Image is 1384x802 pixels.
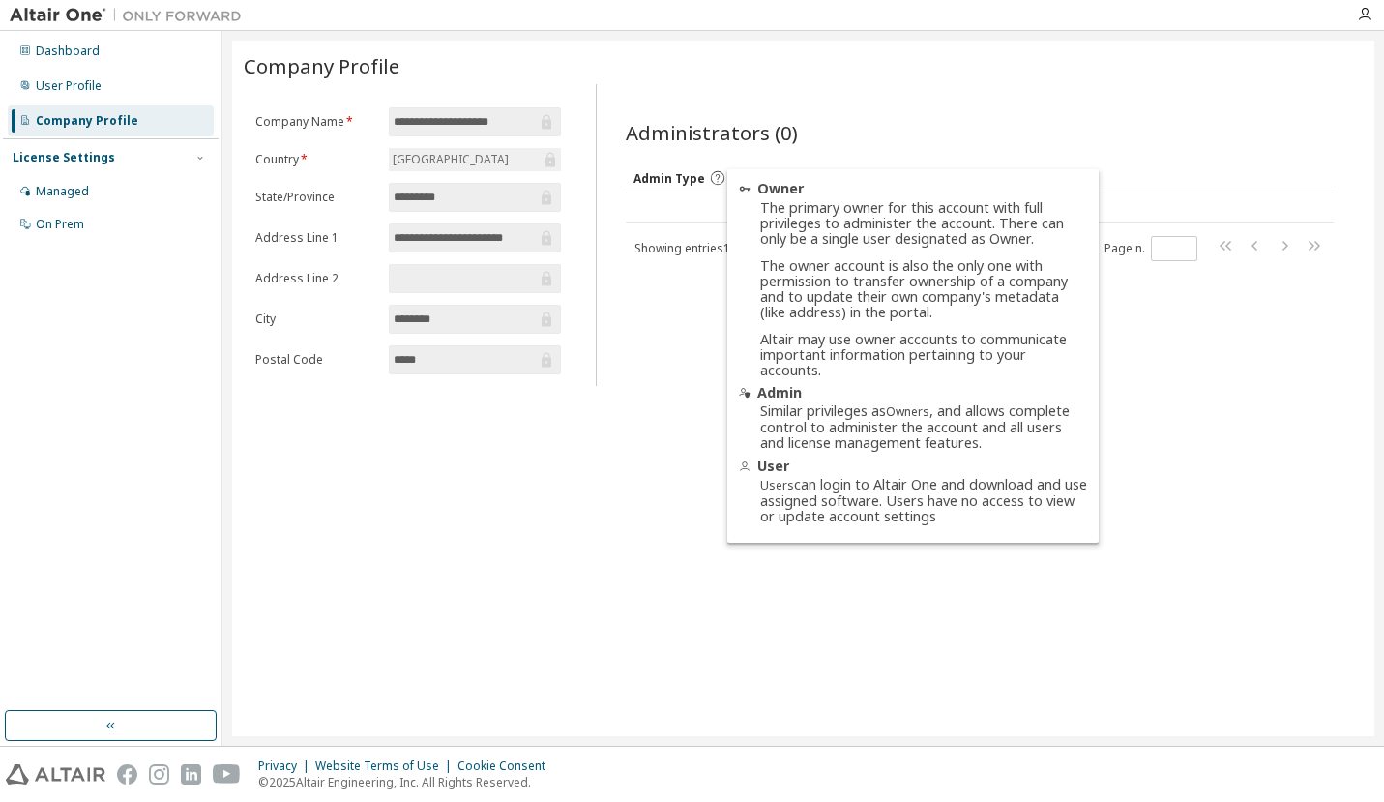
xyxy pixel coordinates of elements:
div: Dashboard [36,44,100,59]
label: City [255,312,377,327]
span: Company Profile [244,52,399,79]
em: Users [760,477,794,493]
div: License Settings [13,150,115,165]
div: Similar privileges as , and allows complete control to administer the account and all users and l... [760,403,1087,451]
p: © 2025 Altair Engineering, Inc. All Rights Reserved. [258,774,557,790]
div: The primary owner for this account with full privileges to administer the account. There can only... [760,200,1087,378]
img: instagram.svg [149,764,169,785]
span: Admin Type [633,170,705,187]
span: Showing entries 1 through 10 of 0 [634,240,807,256]
img: altair_logo.svg [6,764,105,785]
div: Name [827,163,1005,193]
label: Company Name [255,114,377,130]
label: Address Line 2 [255,271,377,286]
div: Cookie Consent [457,758,557,774]
label: State/Province [255,190,377,205]
div: Email [1020,163,1167,193]
div: User Profile [36,78,102,94]
label: Postal Code [255,352,377,368]
div: User [739,459,1087,474]
div: On Prem [36,217,84,232]
div: [GEOGRAPHIC_DATA] [390,149,512,170]
div: Owner [739,181,1087,196]
div: Website Terms of Use [315,758,457,774]
div: Privacy [258,758,315,774]
div: can login to Altair One and download and use assigned software. Users have no access to view or u... [760,477,1087,524]
td: No data available [626,193,1272,223]
div: Company Profile [36,113,138,129]
div: [GEOGRAPHIC_DATA] [389,148,561,171]
img: Altair One [10,6,251,25]
label: Address Line 1 [255,230,377,246]
img: youtube.svg [213,764,241,785]
img: linkedin.svg [181,764,201,785]
img: facebook.svg [117,764,137,785]
div: Admin [739,385,1087,401]
span: Administrators (0) [626,119,798,146]
label: Country [255,152,377,167]
em: Owners [886,403,929,420]
div: Managed [36,184,89,199]
span: Page n. [1104,236,1197,261]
